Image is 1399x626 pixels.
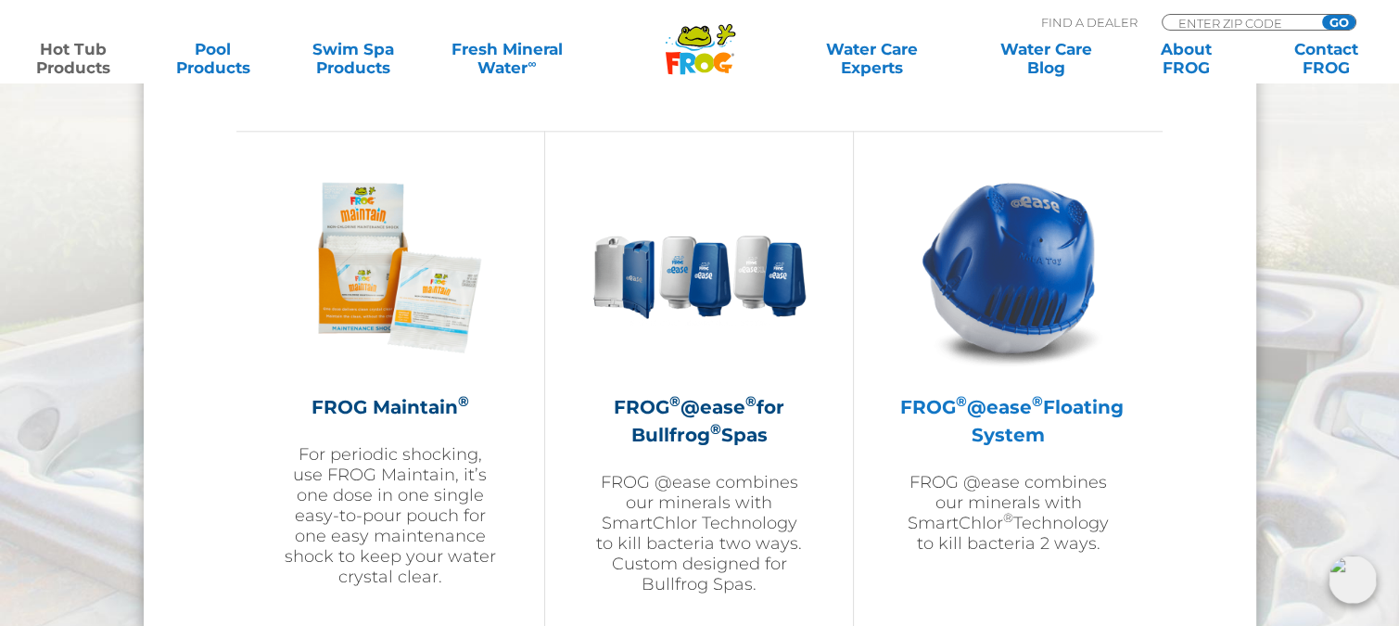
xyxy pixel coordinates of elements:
[1032,392,1043,410] sup: ®
[669,392,680,410] sup: ®
[19,40,128,77] a: Hot TubProducts
[591,472,807,594] p: FROG @ease combines our minerals with SmartChlor Technology to kill bacteria two ways. Custom des...
[1271,40,1380,77] a: ContactFROG
[283,160,498,375] img: Frog_Maintain_Hero-2-v2-300x300.png
[745,392,757,410] sup: ®
[1322,15,1355,30] input: GO
[1041,14,1138,31] p: Find A Dealer
[1131,40,1240,77] a: AboutFROG
[956,392,967,410] sup: ®
[1176,15,1302,31] input: Zip Code Form
[591,393,807,449] h2: FROG @ease for Bullfrog Spas
[591,160,807,375] img: bullfrog-product-hero-300x300.png
[299,40,408,77] a: Swim SpaProducts
[458,392,469,410] sup: ®
[1003,510,1013,525] sup: ®
[709,420,720,438] sup: ®
[528,57,536,70] sup: ∞
[1329,556,1377,604] img: openIcon
[991,40,1100,77] a: Water CareBlog
[901,160,1116,375] img: hot-tub-product-atease-system-300x300.png
[159,40,268,77] a: PoolProducts
[283,393,498,421] h2: FROG Maintain
[783,40,960,77] a: Water CareExperts
[283,444,498,587] p: For periodic shocking, use FROG Maintain, it’s one dose in one single easy-to-pour pouch for one ...
[900,472,1116,554] p: FROG @ease combines our minerals with SmartChlor Technology to kill bacteria 2 ways.
[439,40,575,77] a: Fresh MineralWater∞
[900,393,1116,449] h2: FROG @ease Floating System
